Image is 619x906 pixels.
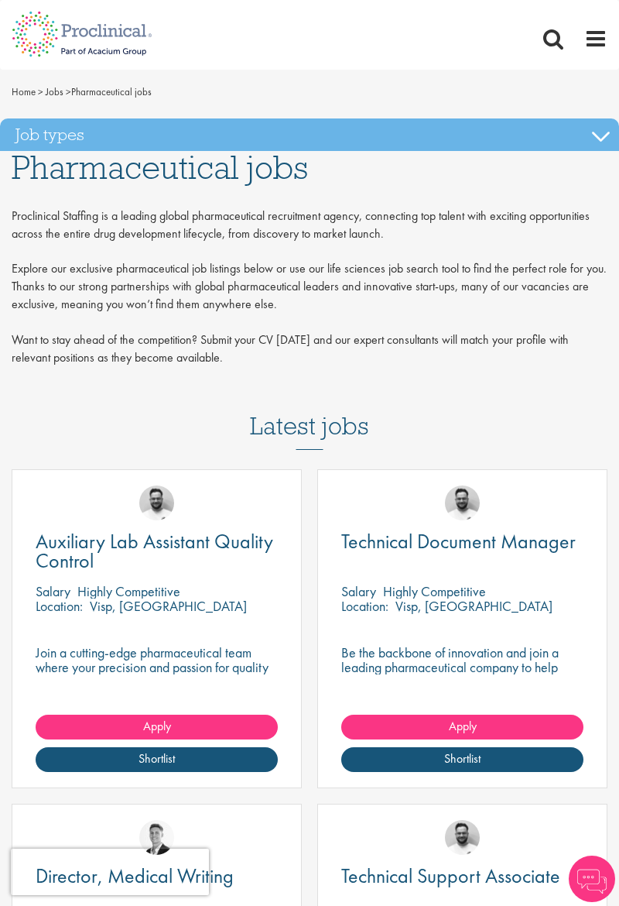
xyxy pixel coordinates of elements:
iframe: reCAPTCHA [11,849,209,895]
span: Technical Support Associate [341,863,560,889]
p: Be the backbone of innovation and join a leading pharmaceutical company to help keep life-changin... [341,645,583,689]
img: Chatbot [569,856,615,902]
a: Shortlist [36,747,278,772]
span: Salary [341,582,376,600]
img: George Watson [139,820,174,855]
p: Highly Competitive [77,582,180,600]
span: Location: [36,597,83,615]
span: Location: [341,597,388,615]
span: Technical Document Manager [341,528,576,554]
p: Visp, [GEOGRAPHIC_DATA] [395,597,552,615]
a: Apply [341,715,583,740]
a: Shortlist [341,747,583,772]
span: Salary [36,582,70,600]
img: Emile De Beer [139,486,174,520]
a: Technical Document Manager [341,532,583,551]
a: Technical Support Associate [341,867,583,886]
span: Auxiliary Lab Assistant Quality Control [36,528,273,574]
a: Auxiliary Lab Assistant Quality Control [36,532,278,571]
span: Apply [449,718,477,734]
span: Apply [143,718,171,734]
img: Emile De Beer [445,820,480,855]
span: Pharmaceutical jobs [12,146,308,188]
img: Emile De Beer [445,486,480,520]
h3: Latest jobs [250,374,369,450]
a: Apply [36,715,278,740]
p: Join a cutting-edge pharmaceutical team where your precision and passion for quality will help sh... [36,645,278,704]
div: Proclinical Staffing is a leading global pharmaceutical recruitment agency, connecting top talent... [12,208,607,375]
p: Visp, [GEOGRAPHIC_DATA] [90,597,247,615]
p: Highly Competitive [383,582,486,600]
